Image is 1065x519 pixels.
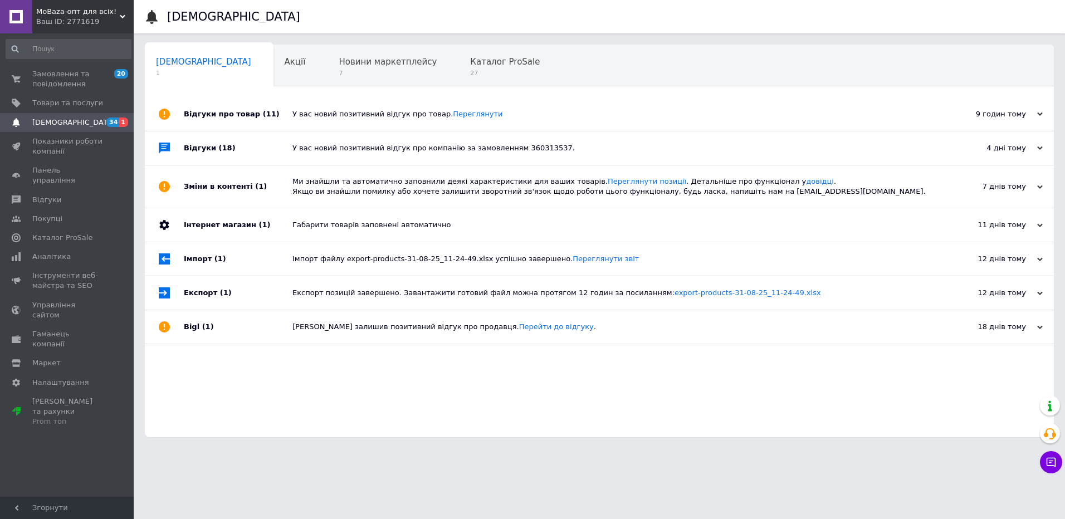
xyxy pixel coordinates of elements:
span: [DEMOGRAPHIC_DATA] [32,117,115,128]
span: (1) [220,288,232,297]
div: Відгуки [184,131,292,165]
span: Панель управління [32,165,103,185]
div: Імпорт [184,242,292,276]
span: Показники роботи компанії [32,136,103,156]
div: 7 днів тому [931,182,1043,192]
div: Відгуки про товар [184,97,292,131]
div: Bigl [184,310,292,344]
div: [PERSON_NAME] залишив позитивний відгук про продавця. . [292,322,931,332]
span: Покупці [32,214,62,224]
span: Каталог ProSale [32,233,92,243]
span: (1) [258,221,270,229]
span: Гаманець компанії [32,329,103,349]
a: Перейти до відгуку [519,322,594,331]
div: Ваш ID: 2771619 [36,17,134,27]
div: 9 годин тому [931,109,1043,119]
a: export-products-31-08-25_11-24-49.xlsx [675,288,821,297]
div: Експорт позицій завершено. Завантажити готовий файл можна протягом 12 годин за посиланням: [292,288,931,298]
button: Чат з покупцем [1040,451,1062,473]
span: Акції [285,57,306,67]
span: [PERSON_NAME] та рахунки [32,396,103,427]
span: Інструменти веб-майстра та SEO [32,271,103,291]
div: 4 дні тому [931,143,1043,153]
span: (1) [255,182,267,190]
div: Габарити товарів заповнені автоматично [292,220,931,230]
div: Зміни в контенті [184,165,292,208]
div: 12 днів тому [931,288,1043,298]
div: У вас новий позитивний відгук про товар. [292,109,931,119]
a: Переглянути звіт [573,254,639,263]
span: Маркет [32,358,61,368]
div: У вас новий позитивний відгук про компанію за замовленням 360313537. [292,143,931,153]
span: Налаштування [32,378,89,388]
span: (1) [214,254,226,263]
span: Товари та послуги [32,98,103,108]
span: (18) [219,144,236,152]
div: Експорт [184,276,292,310]
h1: [DEMOGRAPHIC_DATA] [167,10,300,23]
span: Каталог ProSale [470,57,540,67]
span: 27 [470,69,540,77]
span: 34 [106,117,119,127]
span: 1 [156,69,251,77]
div: Імпорт файлу export-products-31-08-25_11-24-49.xlsx успішно завершено. [292,254,931,264]
div: Інтернет магазин [184,208,292,242]
span: Замовлення та повідомлення [32,69,103,89]
a: Переглянути [453,110,502,118]
div: 18 днів тому [931,322,1043,332]
span: 7 [339,69,437,77]
span: Управління сайтом [32,300,103,320]
span: Новини маркетплейсу [339,57,437,67]
span: 1 [119,117,128,127]
span: (11) [263,110,280,118]
span: MoBaza-опт для всіх! [36,7,120,17]
span: 20 [114,69,128,79]
a: довідці [806,177,834,185]
span: Відгуки [32,195,61,205]
input: Пошук [6,39,131,59]
div: 11 днів тому [931,220,1043,230]
span: Аналітика [32,252,71,262]
span: (1) [202,322,214,331]
span: [DEMOGRAPHIC_DATA] [156,57,251,67]
div: Ми знайшли та автоматично заповнили деякі характеристики для ваших товарів. . Детальніше про функ... [292,177,931,197]
div: 12 днів тому [931,254,1043,264]
a: Переглянути позиції [608,177,686,185]
div: Prom топ [32,417,103,427]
